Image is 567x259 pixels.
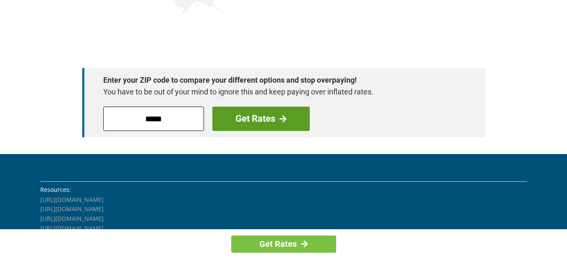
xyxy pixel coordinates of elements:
[40,205,104,213] a: [URL][DOMAIN_NAME]
[103,74,456,86] strong: Enter your ZIP code to compare your different options and stop overpaying!
[40,185,527,194] li: Resources:
[212,107,310,131] a: Get Rates
[40,215,104,222] a: [URL][DOMAIN_NAME]
[40,196,104,204] a: [URL][DOMAIN_NAME]
[231,235,336,253] a: Get Rates
[103,86,456,98] p: You have to be out of your mind to ignore this and keep paying over inflated rates.
[40,224,104,232] a: [URL][DOMAIN_NAME]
